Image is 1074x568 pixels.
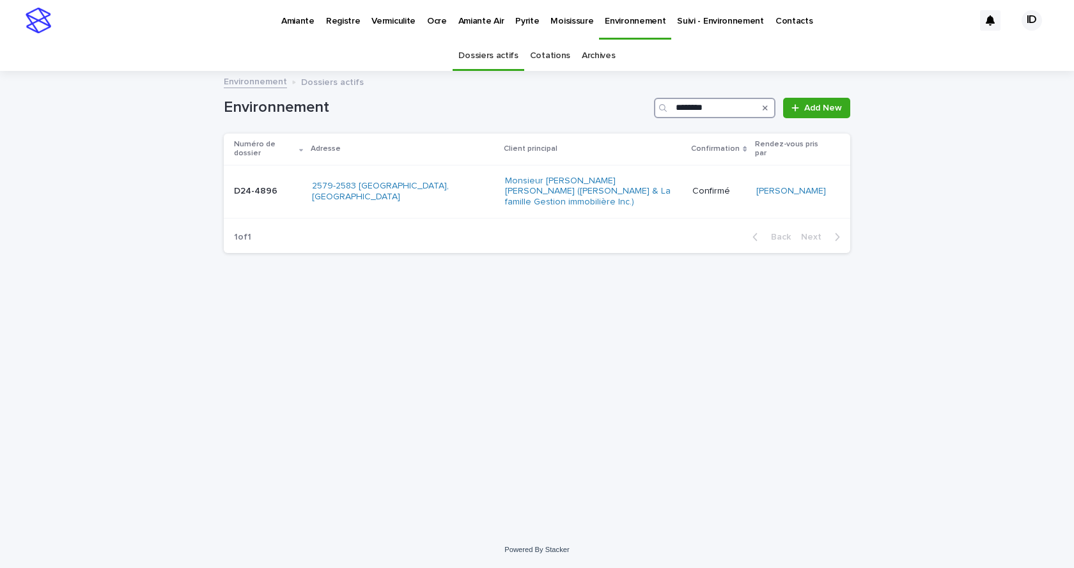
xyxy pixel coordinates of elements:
p: Numéro de dossier [234,137,296,161]
p: Client principal [504,142,557,156]
button: Back [742,231,796,243]
div: ID [1022,10,1042,31]
a: Monsieur [PERSON_NAME] [PERSON_NAME] ([PERSON_NAME] & La famille Gestion immobilière Inc.) [505,176,682,208]
span: Add New [804,104,842,112]
a: Archives [582,41,616,71]
a: [PERSON_NAME] [756,186,826,197]
a: 2579-2583 [GEOGRAPHIC_DATA], [GEOGRAPHIC_DATA] [312,181,495,203]
p: Confirmation [691,142,740,156]
a: Powered By Stacker [504,546,569,553]
p: Confirmé [692,186,745,197]
p: 1 of 1 [224,222,261,253]
h1: Environnement [224,98,649,117]
p: Rendez-vous pris par [755,137,830,161]
p: D24-4896 [234,183,280,197]
a: Add New [783,98,850,118]
p: Adresse [311,142,341,156]
a: Cotations [530,41,570,71]
a: Dossiers actifs [458,41,518,71]
p: Dossiers actifs [301,74,364,88]
input: Search [654,98,775,118]
tr: D24-4896D24-4896 2579-2583 [GEOGRAPHIC_DATA], [GEOGRAPHIC_DATA] Monsieur [PERSON_NAME] [PERSON_NA... [224,165,850,218]
button: Next [796,231,850,243]
span: Back [763,233,791,242]
a: Environnement [224,73,287,88]
span: Next [801,233,829,242]
img: stacker-logo-s-only.png [26,8,51,33]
